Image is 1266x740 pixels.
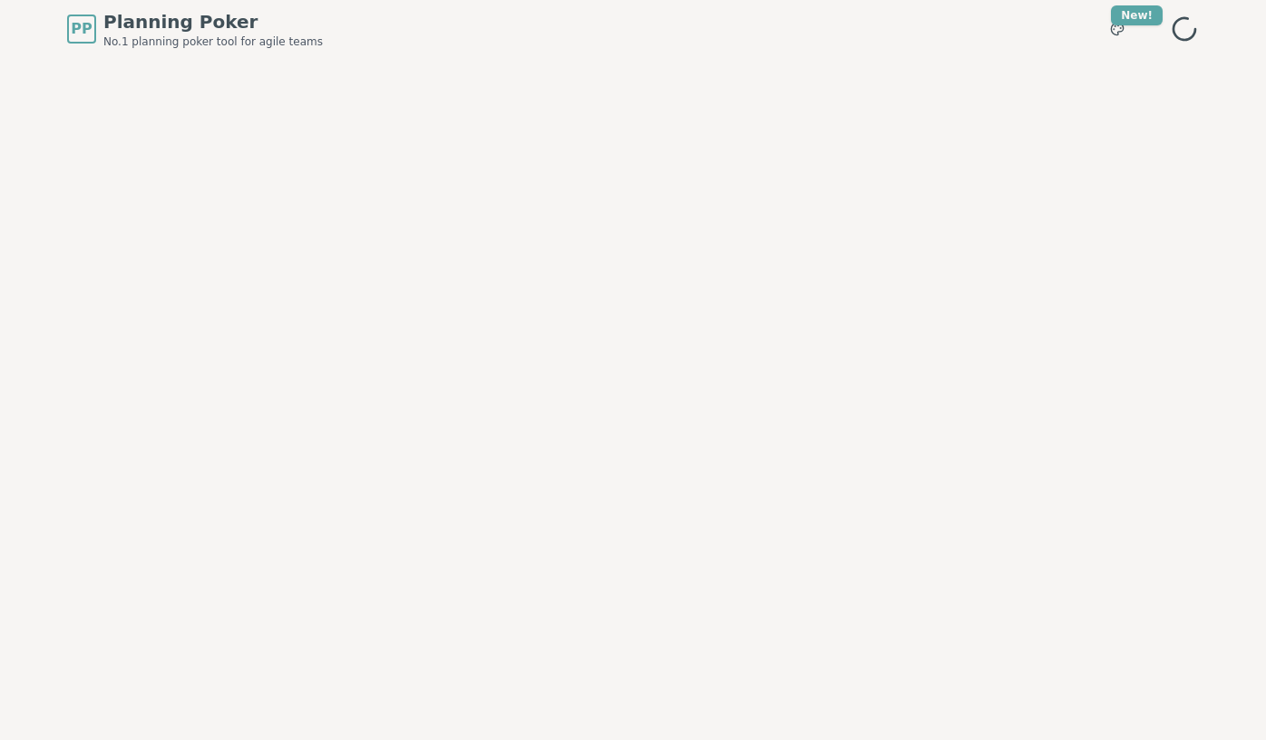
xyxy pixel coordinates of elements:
span: PP [71,18,92,40]
span: Planning Poker [103,9,323,34]
a: PPPlanning PokerNo.1 planning poker tool for agile teams [67,9,323,49]
div: New! [1111,5,1163,25]
button: New! [1101,13,1134,45]
span: No.1 planning poker tool for agile teams [103,34,323,49]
